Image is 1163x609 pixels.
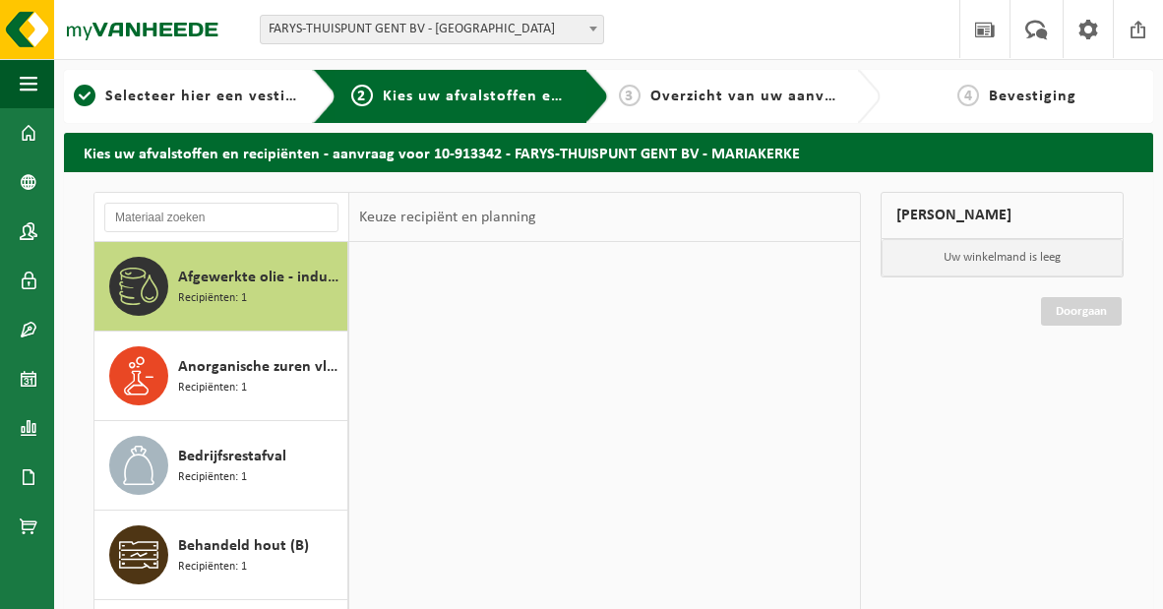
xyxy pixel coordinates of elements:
span: Anorganische zuren vloeibaar in kleinverpakking [178,355,342,379]
button: Afgewerkte olie - industrie in 200lt Recipiënten: 1 [94,242,348,332]
a: Doorgaan [1041,297,1122,326]
h2: Kies uw afvalstoffen en recipiënten - aanvraag voor 10-913342 - FARYS-THUISPUNT GENT BV - MARIAKERKE [64,133,1153,171]
span: Recipiënten: 1 [178,289,247,308]
button: Anorganische zuren vloeibaar in kleinverpakking Recipiënten: 1 [94,332,348,421]
span: Recipiënten: 1 [178,558,247,577]
p: Uw winkelmand is leeg [882,239,1123,276]
span: 1 [74,85,95,106]
span: Bedrijfsrestafval [178,445,286,468]
span: Behandeld hout (B) [178,534,309,558]
span: Overzicht van uw aanvraag [650,89,858,104]
div: [PERSON_NAME] [881,192,1124,239]
span: Kies uw afvalstoffen en recipiënten [383,89,653,104]
span: 2 [351,85,373,106]
span: Bevestiging [989,89,1076,104]
a: 1Selecteer hier een vestiging [74,85,297,108]
div: Keuze recipiënt en planning [349,193,546,242]
span: Selecteer hier een vestiging [105,89,318,104]
span: FARYS-THUISPUNT GENT BV - MARIAKERKE [260,15,604,44]
span: Recipiënten: 1 [178,379,247,397]
span: Recipiënten: 1 [178,468,247,487]
span: Afgewerkte olie - industrie in 200lt [178,266,342,289]
button: Bedrijfsrestafval Recipiënten: 1 [94,421,348,511]
span: FARYS-THUISPUNT GENT BV - MARIAKERKE [261,16,603,43]
button: Behandeld hout (B) Recipiënten: 1 [94,511,348,600]
input: Materiaal zoeken [104,203,338,232]
span: 3 [619,85,641,106]
span: 4 [957,85,979,106]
